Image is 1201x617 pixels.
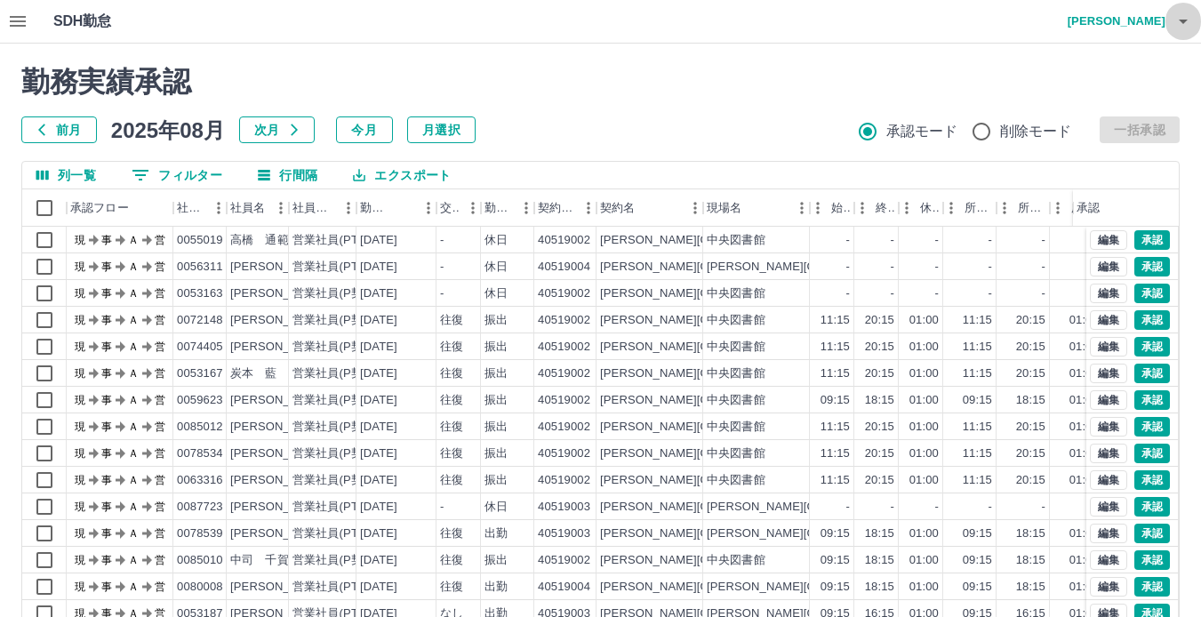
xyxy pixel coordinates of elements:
[1069,392,1099,409] div: 01:00
[600,419,820,436] div: [PERSON_NAME][GEOGRAPHIC_DATA]
[707,312,765,329] div: 中央図書館
[128,421,139,433] text: Ａ
[436,189,481,227] div: 交通費
[440,339,463,356] div: 往復
[1069,312,1099,329] div: 01:00
[538,392,590,409] div: 40519002
[128,341,139,353] text: Ａ
[1069,339,1099,356] div: 01:00
[484,189,513,227] div: 勤務区分
[484,525,508,542] div: 出勤
[1090,364,1127,383] button: 編集
[292,312,379,329] div: 営業社員(P契約)
[707,189,741,227] div: 現場名
[155,260,165,273] text: 営
[230,232,289,249] div: 高橋 通範
[707,525,926,542] div: [PERSON_NAME][GEOGRAPHIC_DATA]
[230,525,327,542] div: [PERSON_NAME]
[117,162,236,188] button: フィルター表示
[407,116,476,143] button: 月選択
[440,392,463,409] div: 往復
[292,259,386,276] div: 営業社員(PT契約)
[292,525,386,542] div: 営業社員(PT契約)
[292,232,386,249] div: 営業社員(PT契約)
[177,285,223,302] div: 0053163
[177,339,223,356] div: 0074405
[128,234,139,246] text: Ａ
[101,421,112,433] text: 事
[360,392,397,409] div: [DATE]
[899,189,943,227] div: 休憩
[1134,444,1170,463] button: 承認
[1134,390,1170,410] button: 承認
[821,445,850,462] div: 11:15
[1018,189,1046,227] div: 所定終業
[1090,444,1127,463] button: 編集
[177,312,223,329] div: 0072148
[865,339,894,356] div: 20:15
[128,394,139,406] text: Ａ
[854,189,899,227] div: 終業
[1134,364,1170,383] button: 承認
[1069,445,1099,462] div: 01:00
[920,189,940,227] div: 休憩
[1090,310,1127,330] button: 編集
[538,525,590,542] div: 40519003
[415,195,442,221] button: メニュー
[440,365,463,382] div: 往復
[935,285,939,302] div: -
[21,65,1180,99] h2: 勤務実績承認
[575,195,602,221] button: メニュー
[292,499,386,516] div: 営業社員(PT契約)
[360,525,397,542] div: [DATE]
[1134,470,1170,490] button: 承認
[707,419,765,436] div: 中央図書館
[177,445,223,462] div: 0078534
[1090,417,1127,437] button: 編集
[70,189,129,227] div: 承認フロー
[230,285,327,302] div: [PERSON_NAME]
[360,499,397,516] div: [DATE]
[360,232,397,249] div: [DATE]
[1134,550,1170,570] button: 承認
[600,472,820,489] div: [PERSON_NAME][GEOGRAPHIC_DATA]
[1090,230,1127,250] button: 編集
[128,447,139,460] text: Ａ
[1134,310,1170,330] button: 承認
[707,499,926,516] div: [PERSON_NAME][GEOGRAPHIC_DATA]
[963,419,992,436] div: 11:15
[909,312,939,329] div: 01:00
[155,421,165,433] text: 営
[177,392,223,409] div: 0059623
[484,285,508,302] div: 休日
[111,116,225,143] h5: 2025年08月
[538,445,590,462] div: 40519002
[1016,392,1045,409] div: 18:15
[177,189,205,227] div: 社員番号
[292,365,379,382] div: 営業社員(P契約)
[155,501,165,513] text: 営
[239,116,315,143] button: 次月
[155,367,165,380] text: 営
[831,189,851,227] div: 始業
[682,195,709,221] button: メニュー
[1071,189,1100,227] div: 所定休憩
[339,162,465,188] button: エクスポート
[1134,524,1170,543] button: 承認
[935,232,939,249] div: -
[1134,257,1170,276] button: 承認
[1090,470,1127,490] button: 編集
[360,472,397,489] div: [DATE]
[292,189,335,227] div: 社員区分
[891,259,894,276] div: -
[177,232,223,249] div: 0055019
[155,447,165,460] text: 営
[909,445,939,462] div: 01:00
[230,189,265,227] div: 社員名
[155,341,165,353] text: 営
[484,339,508,356] div: 振出
[909,392,939,409] div: 01:00
[177,259,223,276] div: 0056311
[336,116,393,143] button: 今月
[600,285,820,302] div: [PERSON_NAME][GEOGRAPHIC_DATA]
